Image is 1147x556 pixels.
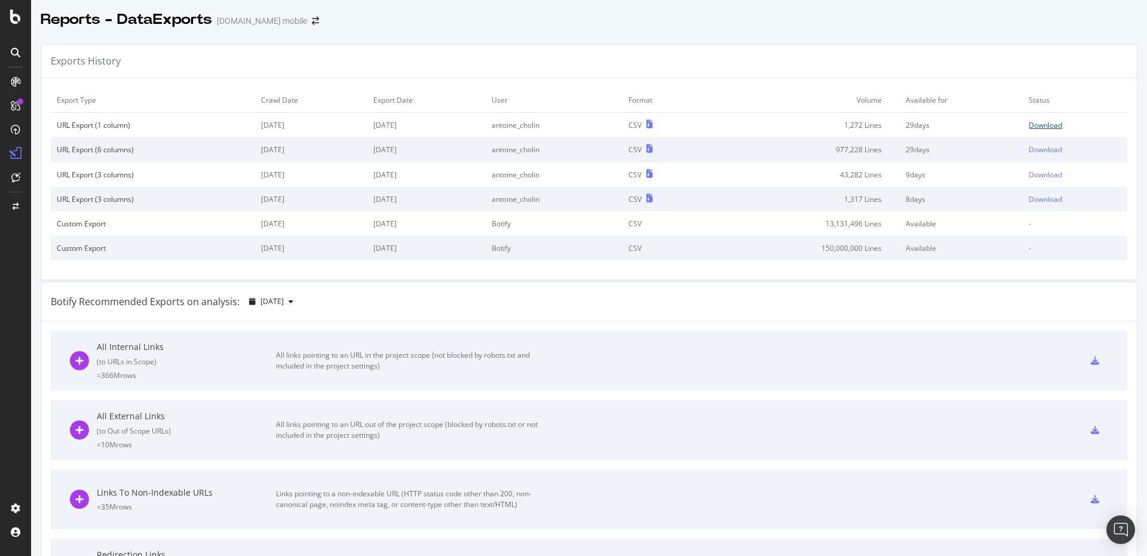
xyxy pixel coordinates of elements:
td: Botify [486,211,623,236]
td: Export Type [51,88,255,113]
div: Reports - DataExports [41,10,212,30]
td: 13,131,496 Lines [706,211,900,236]
div: csv-export [1091,357,1099,365]
td: [DATE] [255,113,367,138]
div: Botify Recommended Exports on analysis: [51,295,240,309]
div: ( to Out of Scope URLs ) [97,426,276,436]
td: Available for [900,88,1023,113]
td: [DATE] [367,137,485,162]
div: All External Links [97,410,276,422]
td: [DATE] [255,187,367,211]
td: 1,272 Lines [706,113,900,138]
div: Open Intercom Messenger [1106,515,1135,544]
div: All Internal Links [97,341,276,353]
div: Custom Export [57,219,249,229]
td: - [1023,211,1127,236]
a: Download [1029,120,1121,130]
td: [DATE] [367,162,485,187]
td: - [1023,236,1127,260]
div: [DOMAIN_NAME] mobile [217,15,307,27]
td: 9 days [900,162,1023,187]
a: Download [1029,170,1121,180]
td: User [486,88,623,113]
div: Download [1029,145,1062,155]
div: Exports History [51,54,121,68]
td: Format [622,88,706,113]
td: antoine_cholin [486,137,623,162]
div: ( to URLs in Scope ) [97,357,276,367]
div: URL Export (6 columns) [57,145,249,155]
div: Download [1029,194,1062,204]
td: antoine_cholin [486,187,623,211]
td: 977,228 Lines [706,137,900,162]
td: [DATE] [367,187,485,211]
td: [DATE] [367,236,485,260]
div: Download [1029,120,1062,130]
div: URL Export (3 columns) [57,170,249,180]
div: CSV [628,170,642,180]
div: arrow-right-arrow-left [312,17,319,25]
div: = 10M rows [97,440,276,450]
td: 8 days [900,187,1023,211]
td: [DATE] [255,162,367,187]
a: Download [1029,145,1121,155]
td: antoine_cholin [486,113,623,138]
div: Links pointing to a non-indexable URL (HTTP status code other than 200, non-canonical page, noind... [276,489,545,510]
td: [DATE] [367,113,485,138]
div: All links pointing to an URL out of the project scope (blocked by robots.txt or not included in t... [276,419,545,441]
div: Available [906,219,1017,229]
div: Available [906,243,1017,253]
button: [DATE] [244,292,298,311]
div: = 35M rows [97,502,276,512]
a: Download [1029,194,1121,204]
div: csv-export [1091,426,1099,434]
div: Links To Non-Indexable URLs [97,487,276,499]
td: 1,317 Lines [706,187,900,211]
div: URL Export (1 column) [57,120,249,130]
div: Download [1029,170,1062,180]
td: Crawl Date [255,88,367,113]
td: Volume [706,88,900,113]
td: [DATE] [255,236,367,260]
td: 29 days [900,113,1023,138]
span: 2025 Aug. 1st [260,296,284,306]
td: CSV [622,211,706,236]
div: URL Export (3 columns) [57,194,249,204]
td: Status [1023,88,1127,113]
td: 43,282 Lines [706,162,900,187]
div: CSV [628,145,642,155]
td: [DATE] [255,211,367,236]
td: Export Date [367,88,485,113]
td: 150,000,000 Lines [706,236,900,260]
div: csv-export [1091,495,1099,503]
div: = 366M rows [97,370,276,380]
div: Custom Export [57,243,249,253]
div: CSV [628,194,642,204]
div: All links pointing to an URL in the project scope (not blocked by robots.txt and included in the ... [276,350,545,371]
td: [DATE] [255,137,367,162]
td: 29 days [900,137,1023,162]
div: CSV [628,120,642,130]
td: [DATE] [367,211,485,236]
td: antoine_cholin [486,162,623,187]
td: Botify [486,236,623,260]
td: CSV [622,236,706,260]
